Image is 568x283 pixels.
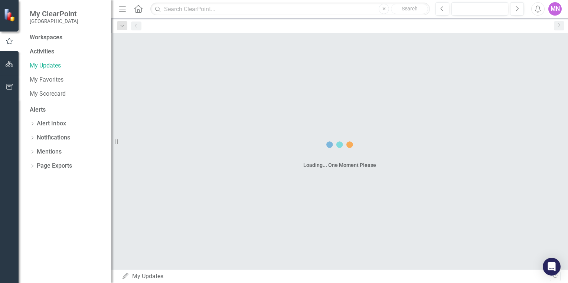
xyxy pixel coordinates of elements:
[30,18,78,24] small: [GEOGRAPHIC_DATA]
[30,47,104,56] div: Activities
[402,6,418,11] span: Search
[30,9,78,18] span: My ClearPoint
[37,148,62,156] a: Mentions
[122,272,550,281] div: My Updates
[30,90,104,98] a: My Scorecard
[37,134,70,142] a: Notifications
[30,33,62,42] div: Workspaces
[391,4,428,14] button: Search
[30,106,104,114] div: Alerts
[37,162,72,170] a: Page Exports
[30,76,104,84] a: My Favorites
[303,161,376,169] div: Loading... One Moment Please
[548,2,562,16] button: MN
[37,119,66,128] a: Alert Inbox
[30,62,104,70] a: My Updates
[543,258,561,276] div: Open Intercom Messenger
[150,3,430,16] input: Search ClearPoint...
[4,8,17,21] img: ClearPoint Strategy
